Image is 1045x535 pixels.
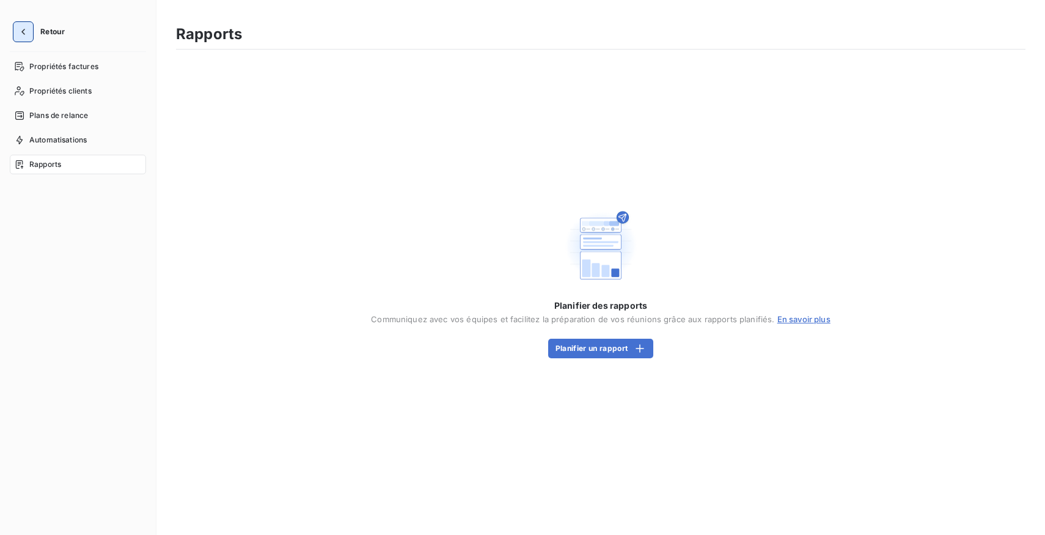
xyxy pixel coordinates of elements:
[1003,493,1033,523] iframe: Intercom live chat
[371,314,831,324] span: Communiquez avec vos équipes et facilitez la préparation de vos réunions grâce aux rapports plani...
[10,22,75,42] button: Retour
[10,106,146,125] a: Plans de relance
[29,61,98,72] span: Propriétés factures
[29,110,88,121] span: Plans de relance
[10,130,146,150] a: Automatisations
[554,300,647,312] span: Planifier des rapports
[548,339,653,358] button: Planifier un rapport
[562,207,640,286] img: Empty state
[40,28,65,35] span: Retour
[176,23,242,45] h3: Rapports
[777,314,831,324] a: En savoir plus
[29,86,92,97] span: Propriétés clients
[29,159,61,170] span: Rapports
[10,155,146,174] a: Rapports
[29,135,87,146] span: Automatisations
[10,81,146,101] a: Propriétés clients
[10,57,146,76] a: Propriétés factures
